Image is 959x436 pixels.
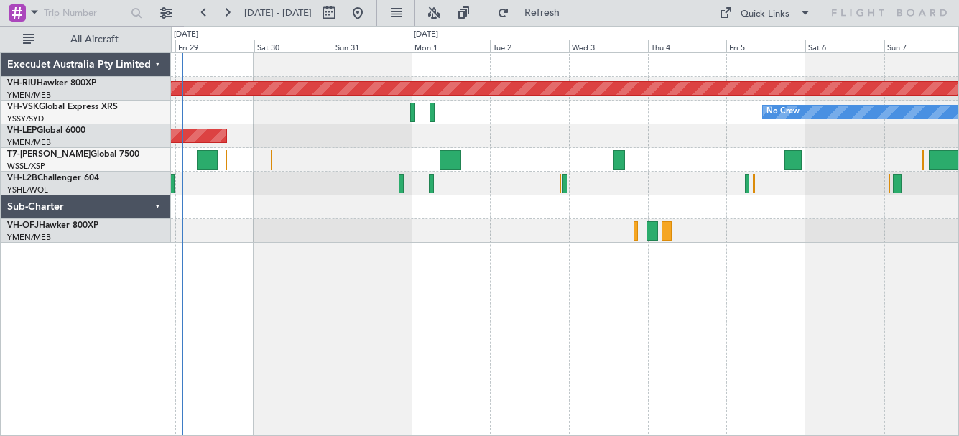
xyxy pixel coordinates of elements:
button: Refresh [491,1,577,24]
a: YMEN/MEB [7,137,51,148]
button: All Aircraft [16,28,156,51]
span: [DATE] - [DATE] [244,6,312,19]
a: YMEN/MEB [7,90,51,101]
div: [DATE] [174,29,198,41]
div: Tue 2 [490,40,569,52]
a: VH-RIUHawker 800XP [7,79,96,88]
a: VH-L2BChallenger 604 [7,174,99,182]
div: Thu 4 [648,40,727,52]
div: Wed 3 [569,40,648,52]
div: Fri 29 [175,40,254,52]
a: VH-OFJHawker 800XP [7,221,98,230]
div: Sun 31 [333,40,412,52]
span: VH-L2B [7,174,37,182]
span: T7-[PERSON_NAME] [7,150,91,159]
button: Quick Links [712,1,818,24]
div: Sat 6 [805,40,884,52]
span: VH-LEP [7,126,37,135]
div: Fri 5 [726,40,805,52]
a: VH-LEPGlobal 6000 [7,126,85,135]
span: VH-RIU [7,79,37,88]
span: VH-VSK [7,103,39,111]
span: Refresh [512,8,573,18]
div: Sat 30 [254,40,333,52]
span: All Aircraft [37,34,152,45]
a: VH-VSKGlobal Express XRS [7,103,118,111]
a: YMEN/MEB [7,232,51,243]
span: VH-OFJ [7,221,39,230]
a: YSSY/SYD [7,113,44,124]
div: [DATE] [414,29,438,41]
a: T7-[PERSON_NAME]Global 7500 [7,150,139,159]
input: Trip Number [44,2,126,24]
div: Quick Links [741,7,789,22]
div: Mon 1 [412,40,491,52]
a: WSSL/XSP [7,161,45,172]
div: No Crew [766,101,800,123]
a: YSHL/WOL [7,185,48,195]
